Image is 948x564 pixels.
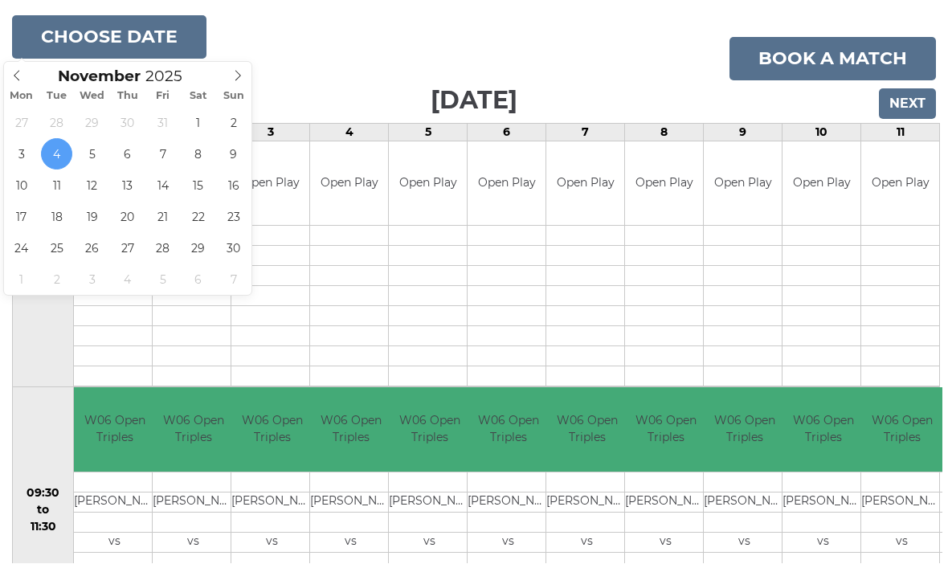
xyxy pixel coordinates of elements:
span: November 19, 2025 [76,202,108,233]
td: 5 [389,124,468,141]
td: 3 [231,124,310,141]
input: Next [879,89,936,120]
td: [PERSON_NAME] [468,492,549,513]
td: vs [704,533,785,553]
span: December 1, 2025 [6,264,37,296]
td: Open Play [625,142,703,227]
span: November 30, 2025 [218,233,249,264]
td: Open Play [468,142,546,227]
td: vs [231,533,313,553]
td: vs [153,533,234,553]
td: vs [625,533,706,553]
span: November 9, 2025 [218,139,249,170]
span: November 16, 2025 [218,170,249,202]
span: November 15, 2025 [182,170,214,202]
td: 6 [468,124,546,141]
span: November 4, 2025 [41,139,72,170]
td: [PERSON_NAME] [153,492,234,513]
td: W06 Open Triples [704,388,785,472]
span: Thu [110,92,145,102]
span: November 5, 2025 [76,139,108,170]
span: November 28, 2025 [147,233,178,264]
span: November 13, 2025 [112,170,143,202]
input: Scroll to increment [141,67,203,86]
td: [PERSON_NAME] [389,492,470,513]
td: Open Play [310,142,388,227]
td: W06 Open Triples [625,388,706,472]
td: Open Play [389,142,467,227]
td: Open Play [546,142,624,227]
span: Wed [75,92,110,102]
span: November 1, 2025 [182,108,214,139]
td: W06 Open Triples [783,388,864,472]
td: [PERSON_NAME] [231,492,313,513]
span: November 10, 2025 [6,170,37,202]
span: November 3, 2025 [6,139,37,170]
td: 11 [861,124,940,141]
span: October 30, 2025 [112,108,143,139]
span: November 12, 2025 [76,170,108,202]
span: November 24, 2025 [6,233,37,264]
span: December 7, 2025 [218,264,249,296]
td: W06 Open Triples [74,388,155,472]
a: Book a match [729,38,936,81]
td: 4 [310,124,389,141]
span: November 29, 2025 [182,233,214,264]
span: November 23, 2025 [218,202,249,233]
td: [PERSON_NAME] [861,492,942,513]
td: vs [74,533,155,553]
td: W06 Open Triples [468,388,549,472]
td: [PERSON_NAME] [546,492,627,513]
span: November 27, 2025 [112,233,143,264]
td: vs [310,533,391,553]
td: W06 Open Triples [546,388,627,472]
span: December 6, 2025 [182,264,214,296]
td: [PERSON_NAME] [625,492,706,513]
button: Choose date [12,16,206,59]
td: [PERSON_NAME] [74,492,155,513]
td: vs [783,533,864,553]
span: November 17, 2025 [6,202,37,233]
td: W06 Open Triples [389,388,470,472]
span: November 6, 2025 [112,139,143,170]
td: vs [546,533,627,553]
span: Sat [181,92,216,102]
td: W06 Open Triples [231,388,313,472]
td: 10 [783,124,861,141]
td: W06 Open Triples [861,388,942,472]
span: December 3, 2025 [76,264,108,296]
td: 9 [704,124,783,141]
span: November 8, 2025 [182,139,214,170]
span: December 2, 2025 [41,264,72,296]
span: November 20, 2025 [112,202,143,233]
span: November 25, 2025 [41,233,72,264]
span: October 29, 2025 [76,108,108,139]
td: vs [861,533,942,553]
td: vs [389,533,470,553]
td: Open Play [861,142,939,227]
span: November 26, 2025 [76,233,108,264]
span: November 22, 2025 [182,202,214,233]
td: W06 Open Triples [310,388,391,472]
span: November 2, 2025 [218,108,249,139]
span: Tue [39,92,75,102]
td: [PERSON_NAME] [783,492,864,513]
span: December 5, 2025 [147,264,178,296]
span: December 4, 2025 [112,264,143,296]
td: W06 Open Triples [153,388,234,472]
td: Open Play [783,142,860,227]
span: November 21, 2025 [147,202,178,233]
span: Mon [4,92,39,102]
td: [PERSON_NAME] [704,492,785,513]
td: Open Play [704,142,782,227]
td: vs [468,533,549,553]
span: October 31, 2025 [147,108,178,139]
td: 8 [625,124,704,141]
span: Fri [145,92,181,102]
span: November 18, 2025 [41,202,72,233]
td: 7 [546,124,625,141]
span: October 27, 2025 [6,108,37,139]
span: November 11, 2025 [41,170,72,202]
span: October 28, 2025 [41,108,72,139]
span: November 7, 2025 [147,139,178,170]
